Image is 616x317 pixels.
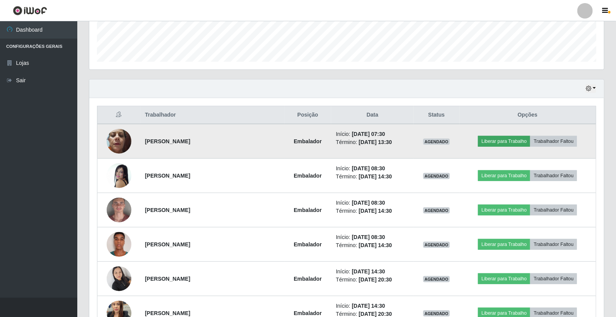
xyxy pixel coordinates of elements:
[336,173,409,181] li: Término:
[107,185,131,236] img: 1750082443540.jpeg
[423,207,450,214] span: AGENDADO
[352,131,385,137] time: [DATE] 07:30
[294,173,322,179] strong: Embalador
[294,241,322,247] strong: Embalador
[336,241,409,249] li: Término:
[107,228,131,261] img: 1751767387736.jpeg
[478,170,530,181] button: Liberar para Trabalho
[145,173,190,179] strong: [PERSON_NAME]
[352,165,385,171] time: [DATE] 08:30
[423,276,450,282] span: AGENDADO
[294,207,322,213] strong: Embalador
[13,6,47,15] img: CoreUI Logo
[478,136,530,147] button: Liberar para Trabalho
[478,273,530,284] button: Liberar para Trabalho
[359,208,392,214] time: [DATE] 14:30
[423,139,450,145] span: AGENDADO
[284,106,331,124] th: Posição
[359,276,392,283] time: [DATE] 20:30
[336,138,409,146] li: Término:
[423,310,450,317] span: AGENDADO
[336,199,409,207] li: Início:
[352,268,385,275] time: [DATE] 14:30
[294,276,322,282] strong: Embalador
[145,276,190,282] strong: [PERSON_NAME]
[107,158,131,193] img: 1738196339496.jpeg
[336,276,409,284] li: Término:
[414,106,459,124] th: Status
[145,207,190,213] strong: [PERSON_NAME]
[336,130,409,138] li: Início:
[294,310,322,316] strong: Embalador
[336,233,409,241] li: Início:
[359,173,392,180] time: [DATE] 14:30
[331,106,414,124] th: Data
[530,205,577,215] button: Trabalhador Faltou
[336,164,409,173] li: Início:
[359,242,392,248] time: [DATE] 14:30
[294,138,322,144] strong: Embalador
[145,241,190,247] strong: [PERSON_NAME]
[423,173,450,179] span: AGENDADO
[336,268,409,276] li: Início:
[336,302,409,310] li: Início:
[423,242,450,248] span: AGENDADO
[478,205,530,215] button: Liberar para Trabalho
[352,200,385,206] time: [DATE] 08:30
[145,310,190,316] strong: [PERSON_NAME]
[107,125,131,158] img: 1674076279128.jpeg
[352,303,385,309] time: [DATE] 14:30
[459,106,596,124] th: Opções
[478,239,530,250] button: Liberar para Trabalho
[530,136,577,147] button: Trabalhador Faltou
[530,170,577,181] button: Trabalhador Faltou
[352,234,385,240] time: [DATE] 08:30
[530,239,577,250] button: Trabalhador Faltou
[107,262,131,295] img: 1722007663957.jpeg
[359,139,392,145] time: [DATE] 13:30
[145,138,190,144] strong: [PERSON_NAME]
[530,273,577,284] button: Trabalhador Faltou
[359,311,392,317] time: [DATE] 20:30
[140,106,284,124] th: Trabalhador
[336,207,409,215] li: Término:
